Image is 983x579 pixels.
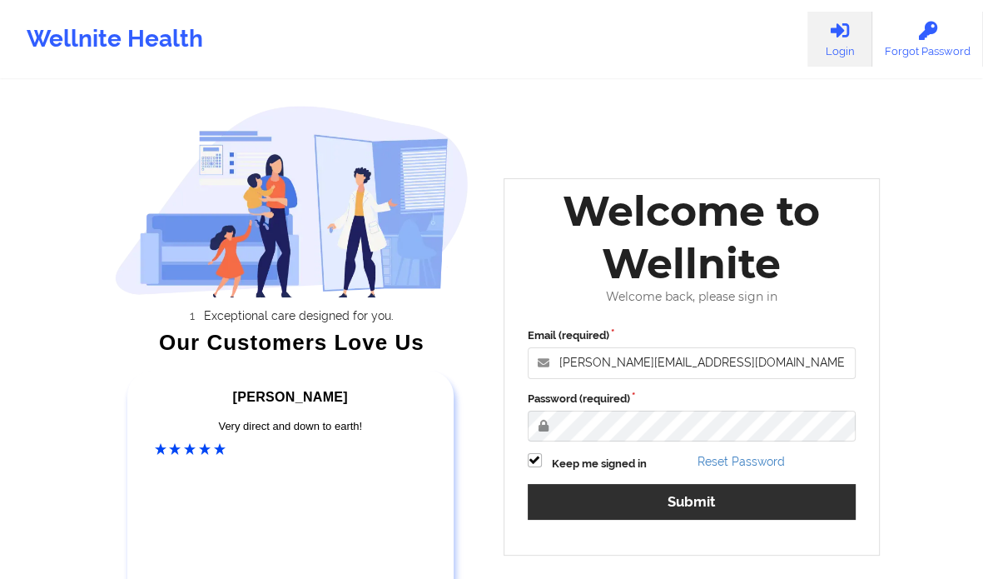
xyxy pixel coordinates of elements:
div: Very direct and down to earth! [155,418,427,435]
a: Reset Password [698,455,785,468]
div: Welcome back, please sign in [516,290,868,304]
label: Email (required) [528,327,856,344]
div: Welcome to Wellnite [516,185,868,290]
label: Keep me signed in [552,456,647,472]
a: Login [807,12,872,67]
span: [PERSON_NAME] [233,390,348,404]
label: Password (required) [528,391,856,407]
div: Our Customers Love Us [115,334,469,351]
button: Submit [528,484,856,520]
a: Forgot Password [872,12,983,67]
input: Email address [528,347,856,379]
li: Exceptional care designed for you. [130,309,469,322]
img: wellnite-auth-hero_200.c722682e.png [115,105,469,297]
